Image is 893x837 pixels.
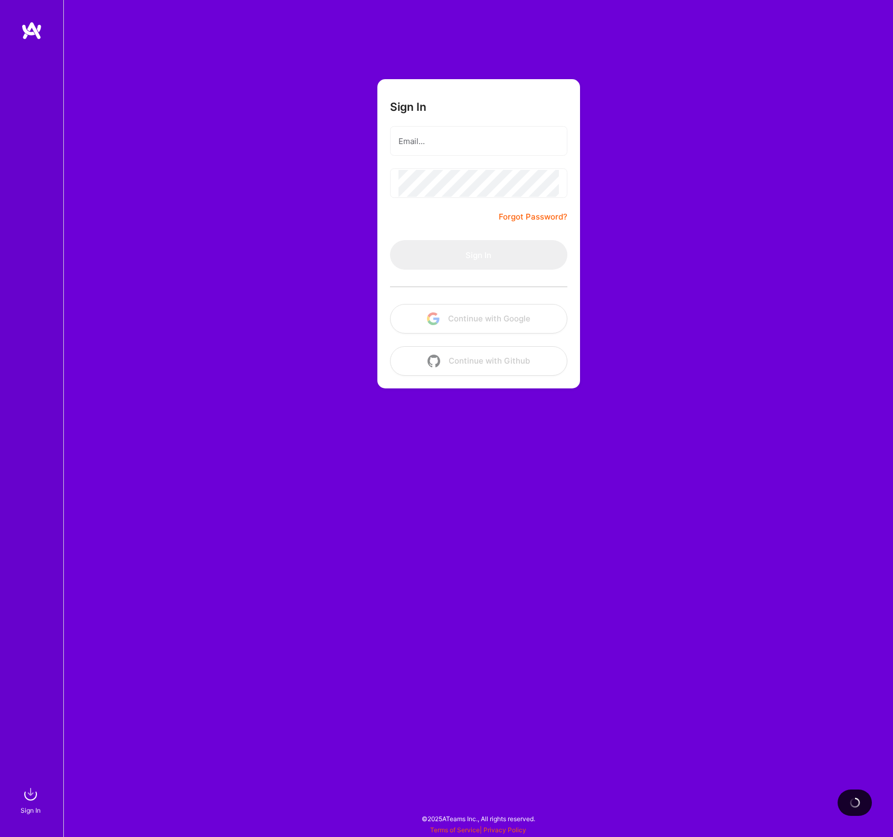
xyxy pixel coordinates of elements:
[398,128,559,155] input: Email...
[22,784,41,816] a: sign inSign In
[390,304,567,334] button: Continue with Google
[430,826,480,834] a: Terms of Service
[483,826,526,834] a: Privacy Policy
[427,355,440,367] img: icon
[427,312,440,325] img: icon
[20,784,41,805] img: sign in
[21,21,42,40] img: logo
[21,805,41,816] div: Sign In
[499,211,567,223] a: Forgot Password?
[850,797,860,808] img: loading
[390,100,426,113] h3: Sign In
[63,805,893,832] div: © 2025 ATeams Inc., All rights reserved.
[390,240,567,270] button: Sign In
[430,826,526,834] span: |
[390,346,567,376] button: Continue with Github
